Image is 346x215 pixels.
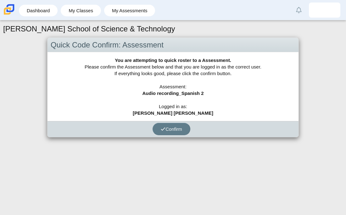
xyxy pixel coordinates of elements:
[47,52,299,121] div: Please confirm the Assessment below and that you are logged in as the correct user. If everything...
[309,3,340,18] a: edgar.hernandezcol.ERq8Hp
[292,3,306,17] a: Alerts
[107,5,152,16] a: My Assessments
[153,123,190,135] button: Confirm
[133,110,213,116] b: [PERSON_NAME] [PERSON_NAME]
[3,24,175,34] h1: [PERSON_NAME] School of Science & Technology
[320,5,330,15] img: edgar.hernandezcol.ERq8Hp
[3,12,16,17] a: Carmen School of Science & Technology
[161,126,182,132] span: Confirm
[115,58,231,63] b: You are attempting to quick roster to a Assessment.
[142,91,204,96] b: Audio recording_Spanish 2
[3,3,16,16] img: Carmen School of Science & Technology
[22,5,54,16] a: Dashboard
[64,5,98,16] a: My Classes
[47,38,299,52] div: Quick Code Confirm: Assessment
